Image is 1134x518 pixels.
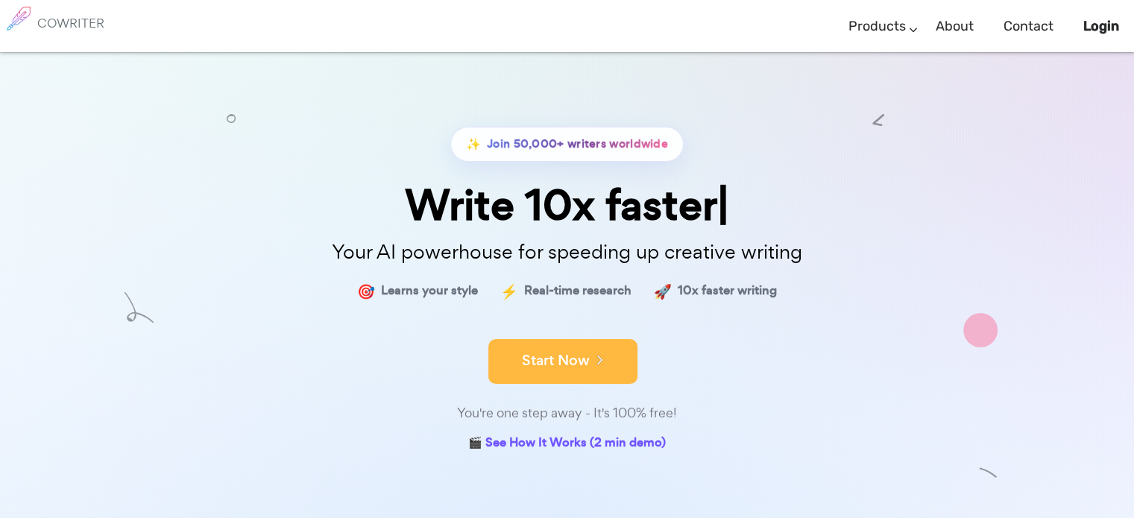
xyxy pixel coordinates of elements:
span: ✨ [466,133,481,155]
span: 🎯 [357,280,375,302]
div: Write 10x faster [195,184,940,227]
span: Real-time research [524,280,631,302]
button: Start Now [488,339,637,384]
a: Contact [1004,4,1053,48]
span: Join 50,000+ writers worldwide [487,133,668,155]
span: Learns your style [381,280,478,302]
img: shape [125,293,154,323]
a: Products [848,4,906,48]
span: 🚀 [654,280,672,302]
h6: COWRITER [37,16,104,30]
div: You're one step away - It's 100% free! [195,402,940,424]
img: shape [963,313,998,347]
span: 10x faster writing [678,280,777,302]
span: ⚡ [500,280,518,302]
b: Login [1083,18,1119,34]
img: shape [979,465,998,484]
p: Your AI powerhouse for speeding up creative writing [195,236,940,268]
a: 🎬 See How It Works (2 min demo) [468,432,666,455]
a: About [936,4,974,48]
a: Login [1083,4,1119,48]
